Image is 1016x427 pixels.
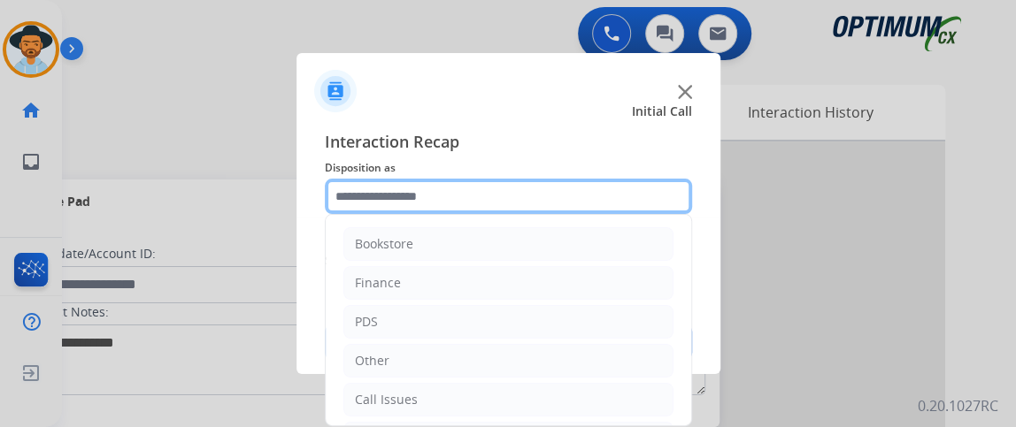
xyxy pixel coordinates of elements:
p: 0.20.1027RC [918,395,998,416]
div: PDS [355,313,378,331]
span: Disposition as [325,157,692,179]
img: contactIcon [314,70,357,112]
span: Interaction Recap [325,129,692,157]
div: Other [355,352,389,370]
div: Call Issues [355,391,418,408]
div: Bookstore [355,235,413,253]
div: Finance [355,274,401,292]
span: Initial Call [632,103,692,120]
